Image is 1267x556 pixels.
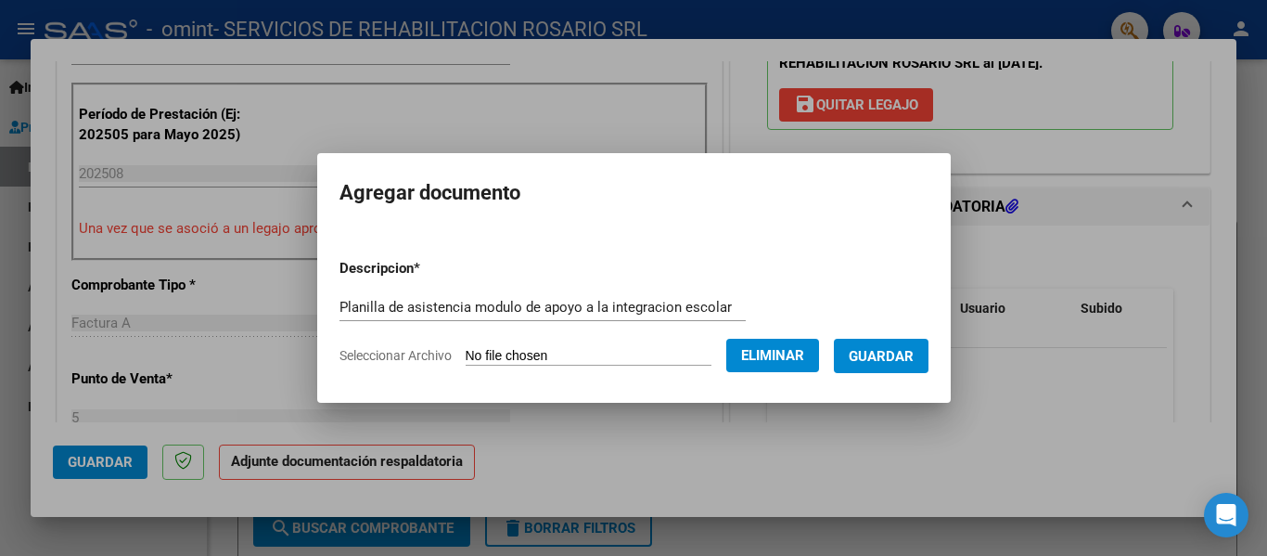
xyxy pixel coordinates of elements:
[834,339,928,373] button: Guardar
[1204,493,1248,537] div: Open Intercom Messenger
[339,175,928,211] h2: Agregar documento
[726,339,819,372] button: Eliminar
[339,258,517,279] p: Descripcion
[741,347,804,364] span: Eliminar
[339,348,452,363] span: Seleccionar Archivo
[849,348,914,365] span: Guardar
